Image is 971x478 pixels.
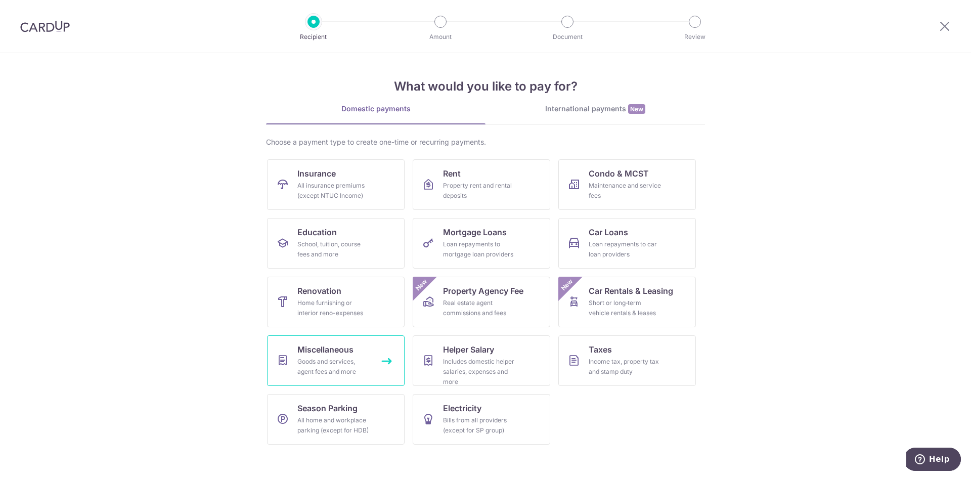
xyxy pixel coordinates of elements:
[297,402,358,414] span: Season Parking
[413,159,550,210] a: RentProperty rent and rental deposits
[297,298,370,318] div: Home furnishing or interior reno-expenses
[297,285,341,297] span: Renovation
[413,218,550,269] a: Mortgage LoansLoan repayments to mortgage loan providers
[558,218,696,269] a: Car LoansLoan repayments to car loan providers
[628,104,645,114] span: New
[443,402,481,414] span: Electricity
[297,239,370,259] div: School, tuition, course fees and more
[530,32,605,42] p: Document
[589,357,661,377] div: Income tax, property tax and stamp duty
[266,104,485,114] div: Domestic payments
[589,343,612,356] span: Taxes
[413,277,550,327] a: Property Agency FeeReal estate agent commissions and feesNew
[23,7,43,16] span: Help
[589,239,661,259] div: Loan repayments to car loan providers
[266,137,705,147] div: Choose a payment type to create one-time or recurring payments.
[276,32,351,42] p: Recipient
[266,77,705,96] h4: What would you like to pay for?
[559,277,576,293] span: New
[297,357,370,377] div: Goods and services, agent fees and more
[413,277,430,293] span: New
[413,335,550,386] a: Helper SalaryIncludes domestic helper salaries, expenses and more
[297,181,370,201] div: All insurance premiums (except NTUC Income)
[443,357,516,387] div: Includes domestic helper salaries, expenses and more
[297,343,354,356] span: Miscellaneous
[558,277,696,327] a: Car Rentals & LeasingShort or long‑term vehicle rentals & leasesNew
[443,343,494,356] span: Helper Salary
[443,167,461,180] span: Rent
[403,32,478,42] p: Amount
[443,239,516,259] div: Loan repayments to mortgage loan providers
[485,104,705,114] div: International payments
[657,32,732,42] p: Review
[443,285,523,297] span: Property Agency Fee
[267,277,405,327] a: RenovationHome furnishing or interior reno-expenses
[589,285,673,297] span: Car Rentals & Leasing
[589,226,628,238] span: Car Loans
[443,226,507,238] span: Mortgage Loans
[443,415,516,436] div: Bills from all providers (except for SP group)
[443,298,516,318] div: Real estate agent commissions and fees
[443,181,516,201] div: Property rent and rental deposits
[297,226,337,238] span: Education
[267,218,405,269] a: EducationSchool, tuition, course fees and more
[267,159,405,210] a: InsuranceAll insurance premiums (except NTUC Income)
[20,20,70,32] img: CardUp
[297,167,336,180] span: Insurance
[267,335,405,386] a: MiscellaneousGoods and services, agent fees and more
[413,394,550,445] a: ElectricityBills from all providers (except for SP group)
[267,394,405,445] a: Season ParkingAll home and workplace parking (except for HDB)
[589,298,661,318] div: Short or long‑term vehicle rentals & leases
[297,415,370,436] div: All home and workplace parking (except for HDB)
[589,181,661,201] div: Maintenance and service fees
[558,159,696,210] a: Condo & MCSTMaintenance and service fees
[906,448,961,473] iframe: Opens a widget where you can find more information
[589,167,649,180] span: Condo & MCST
[558,335,696,386] a: TaxesIncome tax, property tax and stamp duty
